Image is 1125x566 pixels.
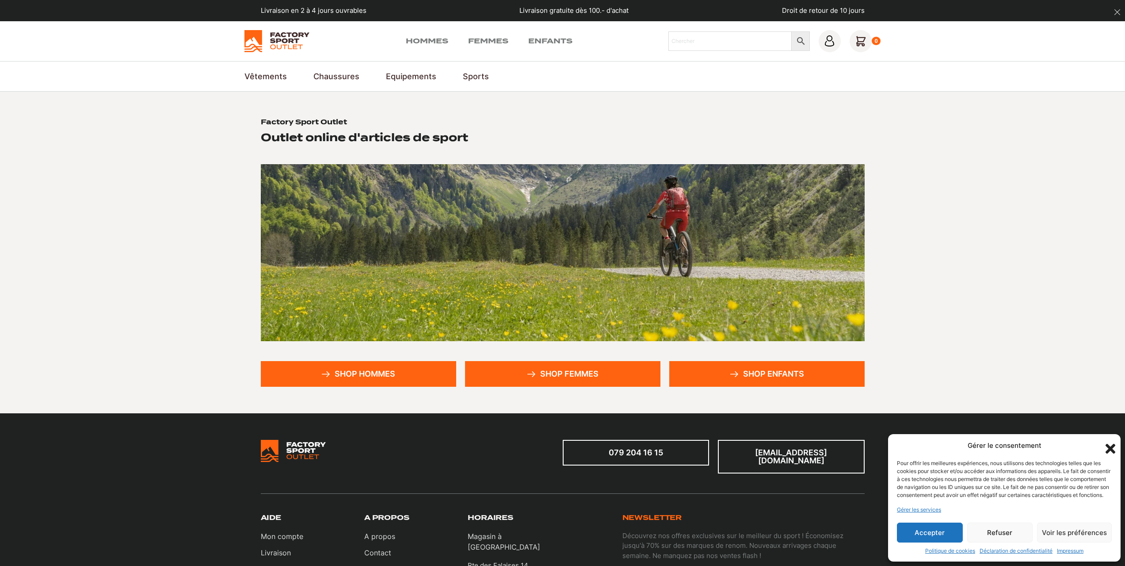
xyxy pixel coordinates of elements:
p: Livraison en 2 à 4 jours ouvrables [261,6,366,16]
button: Accepter [897,523,963,543]
a: Shop femmes [465,361,660,387]
button: Voir les préférences [1037,523,1112,543]
a: Chaussures [313,70,359,82]
div: Gérer le consentement [968,441,1041,451]
a: Vêtements [244,70,287,82]
div: Fermer la boîte de dialogue [1103,441,1112,450]
button: Refuser [967,523,1033,543]
input: Chercher [668,31,792,51]
h1: Factory Sport Outlet [261,118,347,127]
h2: Outlet online d'articles de sport [261,131,468,144]
p: Droit de retour de 10 jours [782,6,865,16]
div: 0 [872,37,881,46]
p: Livraison gratuite dès 100.- d'achat [519,6,629,16]
a: Déclaration de confidentialité [980,547,1053,555]
a: Livraison [261,547,303,558]
h3: Newsletter [622,514,682,523]
a: A propos [364,531,395,542]
a: Politique de cookies [925,547,975,555]
img: Bricks Woocommerce Starter [261,440,326,462]
a: Gérer les services [897,506,941,514]
a: Shop hommes [261,361,456,387]
div: Pour offrir les meilleures expériences, nous utilisons des technologies telles que les cookies po... [897,459,1111,499]
a: Enfants [528,36,572,46]
a: Impressum [1057,547,1083,555]
button: dismiss [1110,4,1125,20]
a: Femmes [468,36,508,46]
a: Contact [364,547,395,558]
p: Découvrez nos offres exclusives sur le meilleur du sport ! Économisez jusqu'à 70% sur des marques... [622,531,865,561]
a: Equipements [386,70,436,82]
h3: A propos [364,514,409,523]
a: Sports [463,70,489,82]
a: Hommes [406,36,448,46]
a: Mon compte [261,531,303,542]
p: Magasin à [GEOGRAPHIC_DATA] [468,531,562,552]
h3: Horaires [468,514,513,523]
img: Factory Sport Outlet [244,30,309,52]
h3: Aide [261,514,281,523]
a: [EMAIL_ADDRESS][DOMAIN_NAME] [718,440,865,474]
a: Shop enfants [669,361,865,387]
a: 079 204 16 15 [563,440,709,466]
